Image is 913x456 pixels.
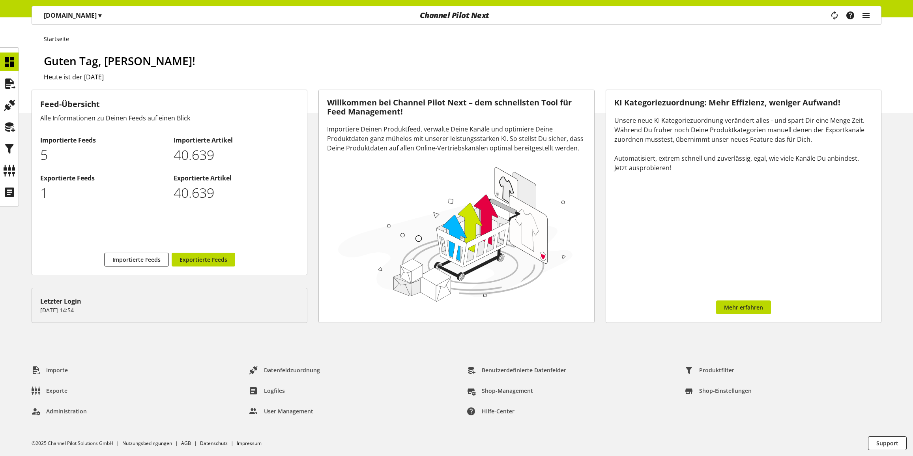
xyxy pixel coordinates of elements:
[614,98,873,107] h3: KI Kategoriezuordnung: Mehr Effizienz, weniger Aufwand!
[25,363,74,377] a: Importe
[264,366,320,374] span: Datenfeldzuordnung
[243,404,320,418] a: User Management
[40,296,299,306] div: Letzter Login
[40,135,165,145] h2: Importierte Feeds
[237,440,262,447] a: Impressum
[98,11,101,20] span: ▾
[482,407,514,415] span: Hilfe-Center
[678,363,741,377] a: Produktfilter
[172,253,235,266] a: Exportierte Feeds
[200,440,228,447] a: Datenschutz
[40,183,165,203] p: 1
[25,404,93,418] a: Administration
[678,384,758,398] a: Shop-Einstellungen
[482,366,566,374] span: Benutzerdefinierte Datenfelder
[482,387,533,395] span: Shop-Management
[40,173,165,183] h2: Exportierte Feeds
[44,53,195,68] span: Guten Tag, [PERSON_NAME]!
[180,255,227,264] span: Exportierte Feeds
[716,300,771,314] a: Mehr erfahren
[724,303,763,312] span: Mehr erfahren
[327,98,586,116] h3: Willkommen bei Channel Pilot Next – dem schnellsten Tool für Feed Management!
[46,387,67,395] span: Exporte
[699,387,752,395] span: Shop-Einstellungen
[461,363,572,377] a: Benutzerdefinierte Datenfelder
[40,113,299,123] div: Alle Informationen zu Deinen Feeds auf einen Blick
[44,11,101,20] p: [DOMAIN_NAME]
[243,384,291,398] a: Logfiles
[335,163,576,304] img: 78e1b9dcff1e8392d83655fcfc870417.svg
[461,404,521,418] a: Hilfe-Center
[174,173,299,183] h2: Exportierte Artikel
[40,98,299,110] h3: Feed-Übersicht
[174,183,299,203] p: 40639
[44,72,881,82] h2: Heute ist der [DATE]
[46,407,87,415] span: Administration
[327,124,586,153] div: Importiere Deinen Produktfeed, verwalte Deine Kanäle und optimiere Deine Produktdaten ganz mühelo...
[32,6,881,25] nav: main navigation
[174,145,299,165] p: 40639
[32,440,122,447] li: ©2025 Channel Pilot Solutions GmbH
[699,366,734,374] span: Produktfilter
[25,384,74,398] a: Exporte
[243,363,326,377] a: Datenfeldzuordnung
[461,384,539,398] a: Shop-Management
[264,387,285,395] span: Logfiles
[614,116,873,173] div: Unsere neue KI Kategoriezuordnung verändert alles - und spart Dir eine Menge Zeit. Während Du frü...
[181,440,191,447] a: AGB
[40,306,299,314] p: [DATE] 14:54
[40,145,165,165] p: 5
[868,436,907,450] button: Support
[174,135,299,145] h2: Importierte Artikel
[112,255,161,264] span: Importierte Feeds
[104,253,169,266] a: Importierte Feeds
[876,439,898,447] span: Support
[264,407,313,415] span: User Management
[122,440,172,447] a: Nutzungsbedingungen
[46,366,68,374] span: Importe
